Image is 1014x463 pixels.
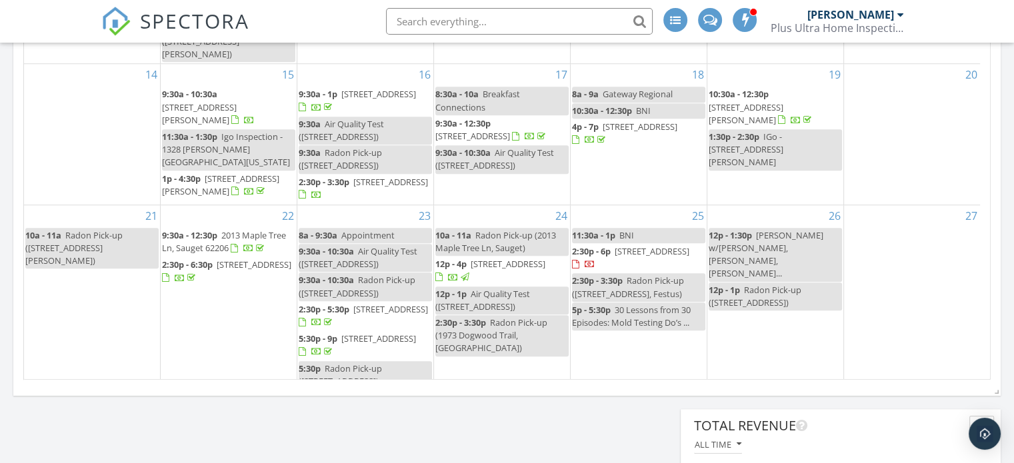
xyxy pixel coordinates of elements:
td: Go to September 26, 2025 [707,205,843,390]
a: 2:30p - 6:30p [STREET_ADDRESS] [162,257,295,286]
span: 12p - 4p [435,258,467,270]
span: 9:30a - 12:30p [435,117,491,129]
span: [STREET_ADDRESS] [615,245,689,257]
span: 5:30p [299,362,321,374]
a: 9:30a - 1p [STREET_ADDRESS] [299,88,416,113]
td: Go to September 15, 2025 [161,64,297,205]
span: 2:30p - 5:30p [299,303,349,315]
td: Go to September 17, 2025 [434,64,571,205]
span: 2013 Maple Tree Ln, Sauget 62206 [162,229,286,254]
span: Air Quality Test ([STREET_ADDRESS]) [299,118,384,143]
td: Go to September 22, 2025 [161,205,297,390]
a: 9:30a - 12:30p 2013 Maple Tree Ln, Sauget 62206 [162,228,295,256]
div: Total Revenue [694,416,964,436]
td: Go to September 21, 2025 [24,205,161,390]
span: 9:30a - 10:30a [299,245,354,257]
a: 5:30p - 9p [STREET_ADDRESS] [299,331,432,360]
a: Go to September 21, 2025 [143,205,160,227]
span: Radon Pick-up (1973 Dogwood Trail, [GEOGRAPHIC_DATA]) [435,316,547,354]
span: 8a - 9:30a [299,229,337,241]
span: 5:30p - 9p [299,332,337,344]
span: [STREET_ADDRESS] [341,332,416,344]
div: Plus Ultra Home Inspections LLC [771,21,904,35]
a: Go to September 23, 2025 [416,205,433,227]
div: All time [695,440,741,449]
a: 9:30a - 10:30a [STREET_ADDRESS][PERSON_NAME] [162,87,295,129]
span: 11:30a - 1:30p [162,131,217,143]
span: 9:30a - 10:30a [162,88,217,100]
span: [STREET_ADDRESS] [353,303,428,315]
a: 1p - 4:30p [STREET_ADDRESS][PERSON_NAME] [162,173,279,197]
span: 9:30a [299,147,321,159]
span: Radon Pick-up (2013 Maple Tree Ln, Sauget) [435,229,556,254]
td: Go to September 16, 2025 [297,64,434,205]
img: The Best Home Inspection Software - Spectora [101,7,131,36]
span: IGo - [STREET_ADDRESS][PERSON_NAME] [709,131,783,168]
span: 2:30p - 3:30p [435,316,486,328]
span: 10:30a - 12:30p [709,88,769,100]
span: 8a - 9a [572,88,599,100]
td: Go to September 20, 2025 [843,64,980,205]
a: 9:30a - 12:30p [STREET_ADDRESS] [435,116,569,145]
a: 2:30p - 5:30p [STREET_ADDRESS] [299,303,428,328]
span: Air Quality Test ([STREET_ADDRESS]) [435,288,530,312]
span: SPECTORA [140,7,249,35]
a: SPECTORA [101,18,249,46]
span: BNI [619,229,634,241]
a: Go to September 20, 2025 [963,64,980,85]
span: [STREET_ADDRESS] [603,121,677,133]
a: Go to September 19, 2025 [826,64,843,85]
span: [STREET_ADDRESS][PERSON_NAME] [709,101,783,126]
div: [PERSON_NAME] [807,8,894,21]
a: Go to September 27, 2025 [963,205,980,227]
span: Radon Pick-up ([STREET_ADDRESS]) [709,284,801,308]
span: 12p - 1p [709,284,740,296]
a: Go to September 16, 2025 [416,64,433,85]
span: 11:30a - 1p [572,229,615,241]
td: Go to September 18, 2025 [570,64,707,205]
span: 2:30p - 3:30p [572,274,623,286]
span: 9:30a - 10:30a [435,147,491,159]
a: Go to September 14, 2025 [143,64,160,85]
a: 10:30a - 12:30p [STREET_ADDRESS][PERSON_NAME] [709,88,814,125]
span: [STREET_ADDRESS][PERSON_NAME] [162,173,279,197]
button: All time [694,436,742,454]
a: 10:30a - 12:30p [STREET_ADDRESS][PERSON_NAME] [709,87,842,129]
span: Radon Pick-up ([STREET_ADDRESS]) [299,362,382,387]
span: [STREET_ADDRESS] [435,130,510,142]
a: 2:30p - 3:30p [STREET_ADDRESS] [299,175,432,203]
span: Air Quality Test ([STREET_ADDRESS]) [299,245,417,270]
td: Go to September 23, 2025 [297,205,434,390]
a: 9:30a - 12:30p 2013 Maple Tree Ln, Sauget 62206 [162,229,286,254]
span: 9:30a - 12:30p [162,229,217,241]
span: 1:30p - 2:30p [709,131,759,143]
span: 30 Lessons from 30 Episodes: Mold Testing Do’s ... [572,304,691,328]
span: 10:30a - 12:30p [572,105,632,117]
span: 9:30a [299,118,321,130]
span: 12p - 1:30p [709,229,752,241]
a: 9:30a - 10:30a [STREET_ADDRESS][PERSON_NAME] [162,88,255,125]
span: Radon Pick-up ([STREET_ADDRESS][PERSON_NAME]) [25,229,123,266]
a: 4p - 7p [STREET_ADDRESS] [572,119,705,148]
a: Go to September 24, 2025 [553,205,570,227]
a: Go to September 15, 2025 [279,64,297,85]
a: 2:30p - 6:30p [STREET_ADDRESS] [162,258,291,283]
span: [STREET_ADDRESS] [217,258,291,270]
a: 2:30p - 3:30p [STREET_ADDRESS] [299,176,428,201]
a: 2:30p - 5:30p [STREET_ADDRESS] [299,302,432,330]
td: Go to September 19, 2025 [707,64,843,205]
a: 4p - 7p [STREET_ADDRESS] [572,121,677,145]
input: Search everything... [386,8,653,35]
span: 2:30p - 6:30p [162,258,213,270]
span: 8:30a - 10a [435,88,479,100]
a: 5:30p - 9p [STREET_ADDRESS] [299,332,416,357]
span: [PERSON_NAME] w/[PERSON_NAME], [PERSON_NAME], [PERSON_NAME]... [709,229,823,280]
a: Go to September 26, 2025 [826,205,843,227]
a: 1p - 4:30p [STREET_ADDRESS][PERSON_NAME] [162,171,295,200]
td: Go to September 24, 2025 [434,205,571,390]
span: 10a - 11a [25,229,61,241]
span: [STREET_ADDRESS] [341,88,416,100]
a: 12p - 4p [STREET_ADDRESS] [435,256,569,285]
span: Radon Pick-up ([STREET_ADDRESS]) [299,274,415,298]
span: [STREET_ADDRESS] [471,258,545,270]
